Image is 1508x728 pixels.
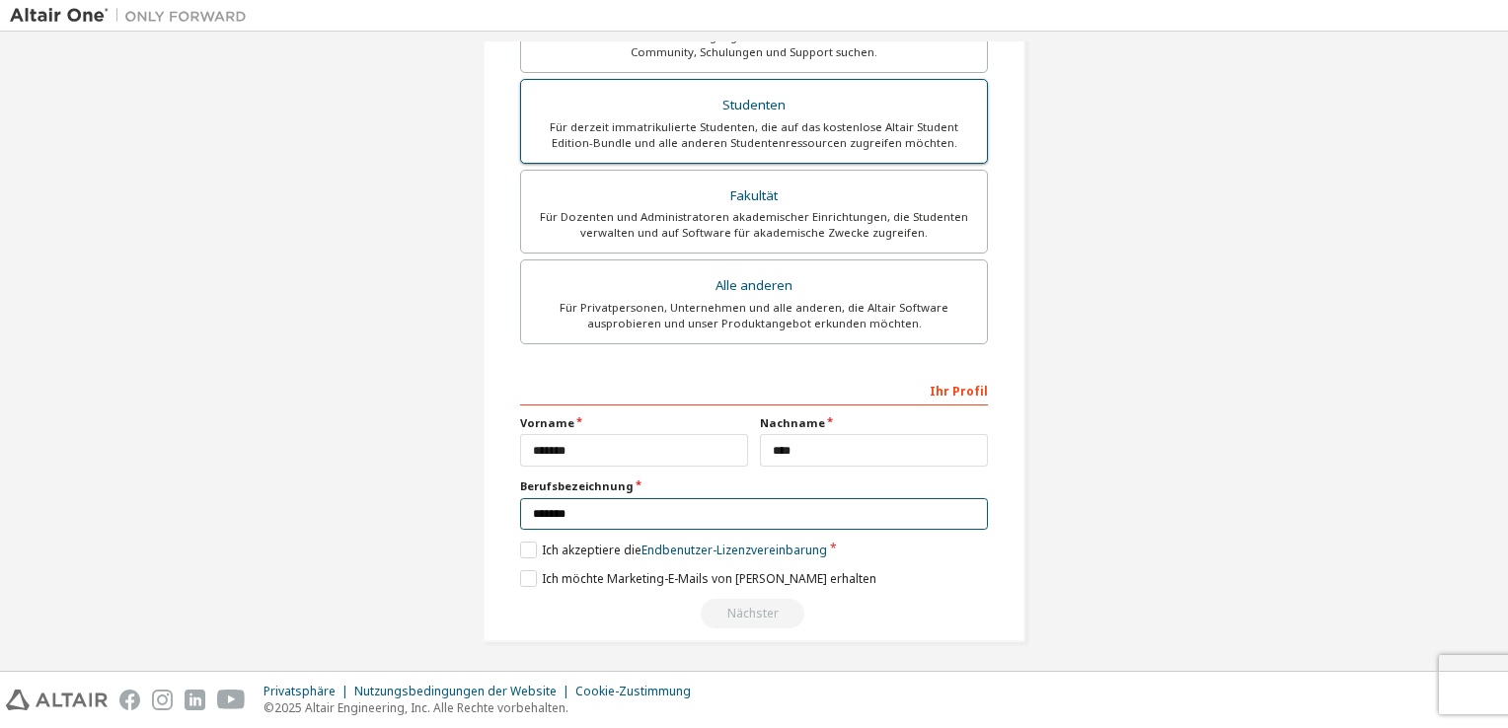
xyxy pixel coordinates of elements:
label: Ich möchte Marketing-E-Mails von [PERSON_NAME] erhalten [520,570,876,587]
label: Vorname [520,415,748,431]
label: Ich akzeptiere die [520,542,827,558]
div: Privatsphäre [264,684,354,699]
img: instagram.svg [152,690,173,710]
label: Nachname [760,415,988,431]
div: Fakultät [533,182,975,210]
div: Cookie-Zustimmung [575,684,703,699]
div: Für bestehende Kunden, die Zugang zu Software-Downloads, HPC-Ressourcen, Community, Schulungen un... [533,29,975,60]
div: Ihr Profil [520,374,988,405]
p: © [264,699,703,716]
img: altair_logo.svg [6,690,108,710]
img: facebook.svg [119,690,140,710]
div: Für derzeit immatrikulierte Studenten, die auf das kostenlose Altair Student Edition-Bundle und a... [533,119,975,151]
img: Altair Eins [10,6,257,26]
div: Für Privatpersonen, Unternehmen und alle anderen, die Altair Software ausprobieren und unser Prod... [533,300,975,331]
img: linkedin.svg [185,690,205,710]
div: Read and acccept EULA to continue [520,599,988,628]
div: Studenten [533,92,975,119]
a: Endbenutzer-Lizenzvereinbarung [641,542,827,558]
div: Für Dozenten und Administratoren akademischer Einrichtungen, die Studenten verwalten und auf Soft... [533,209,975,241]
img: youtube.svg [217,690,246,710]
div: Nutzungsbedingungen der Website [354,684,575,699]
font: 2025 Altair Engineering, Inc. Alle Rechte vorbehalten. [274,699,568,716]
label: Berufsbezeichnung [520,478,988,494]
div: Alle anderen [533,272,975,300]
